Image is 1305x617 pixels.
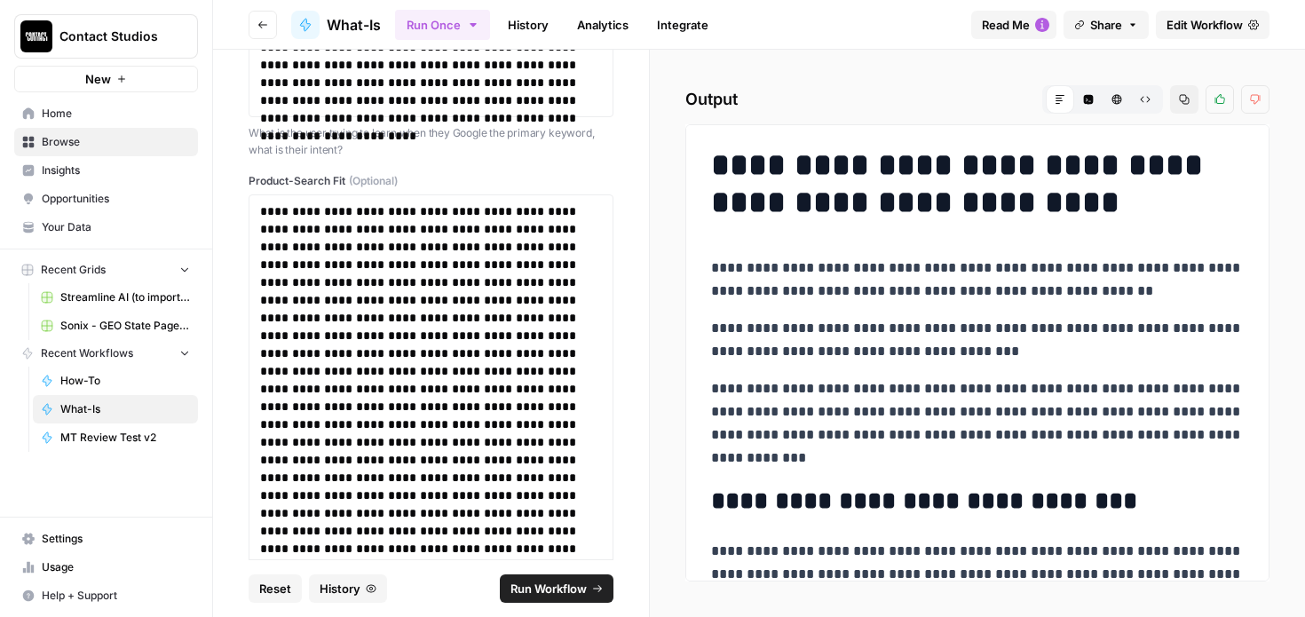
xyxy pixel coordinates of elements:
[14,553,198,581] a: Usage
[497,11,559,39] a: History
[14,156,198,185] a: Insights
[14,185,198,213] a: Opportunities
[249,173,613,189] label: Product-Search Fit
[14,340,198,367] button: Recent Workflows
[309,574,387,603] button: History
[41,345,133,361] span: Recent Workflows
[33,283,198,312] a: Streamline AI (to import) - Streamline AI Import.csv
[566,11,639,39] a: Analytics
[249,124,613,159] p: What is the user trying to learn when they Google the primary keyword, what is their intent?
[14,128,198,156] a: Browse
[20,20,52,52] img: Contact Studios Logo
[42,191,190,207] span: Opportunities
[14,257,198,283] button: Recent Grids
[14,99,198,128] a: Home
[60,430,190,446] span: MT Review Test v2
[14,213,198,241] a: Your Data
[349,173,398,189] span: (Optional)
[42,219,190,235] span: Your Data
[60,401,190,417] span: What-Is
[646,11,719,39] a: Integrate
[1156,11,1269,39] a: Edit Workflow
[42,531,190,547] span: Settings
[85,70,111,88] span: New
[60,289,190,305] span: Streamline AI (to import) - Streamline AI Import.csv
[14,66,198,92] button: New
[971,11,1056,39] button: Read Me
[291,11,381,39] a: What-Is
[14,525,198,553] a: Settings
[42,106,190,122] span: Home
[33,395,198,423] a: What-Is
[500,574,613,603] button: Run Workflow
[1167,16,1243,34] span: Edit Workflow
[685,85,1269,114] h2: Output
[33,423,198,452] a: MT Review Test v2
[42,588,190,604] span: Help + Support
[320,580,360,597] span: History
[1064,11,1149,39] button: Share
[249,574,302,603] button: Reset
[259,580,291,597] span: Reset
[60,318,190,334] span: Sonix - GEO State Pages Grid
[42,134,190,150] span: Browse
[60,373,190,389] span: How-To
[33,312,198,340] a: Sonix - GEO State Pages Grid
[42,162,190,178] span: Insights
[33,367,198,395] a: How-To
[59,28,167,45] span: Contact Studios
[41,262,106,278] span: Recent Grids
[14,581,198,610] button: Help + Support
[1090,16,1122,34] span: Share
[982,16,1030,34] span: Read Me
[327,14,381,36] span: What-Is
[510,580,587,597] span: Run Workflow
[14,14,198,59] button: Workspace: Contact Studios
[42,559,190,575] span: Usage
[395,10,490,40] button: Run Once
